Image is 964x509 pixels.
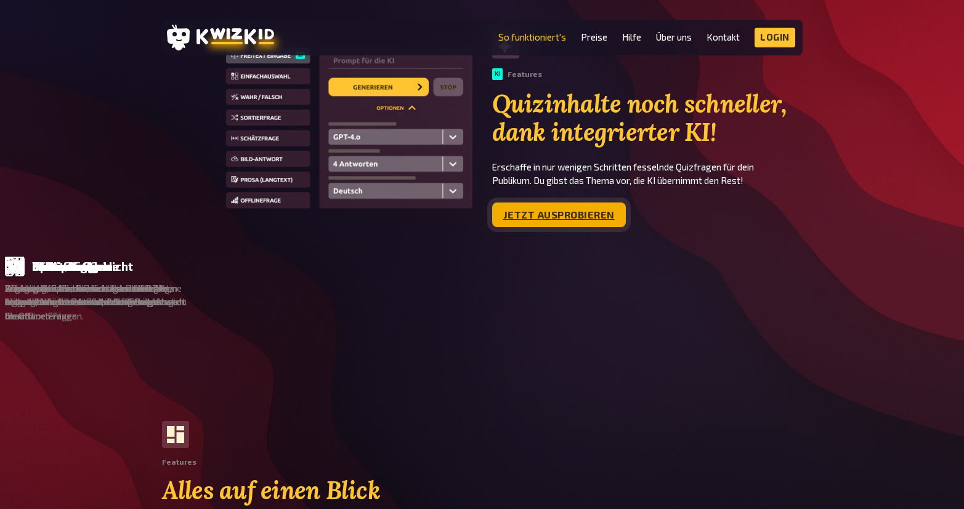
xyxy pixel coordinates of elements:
p: Antwort A, B, C oder doch Antwort D? Keine Ahnung, aber im Zweifelsfall immer Antwort C! [580,281,763,323]
p: Für kluge Köpfe, die keine Antwortmöglichkeiten brauchen, eignen sich die offenen Fragen. [1,281,184,323]
p: Du willst etwas in die richtige Reihenfolge bringen. Nimm’ eine Sortierfrage! [772,281,955,309]
p: Achtung kreative Runde. Lass die User eigene Bilder hochladen, um die Frage zu beantworten! [194,281,377,323]
div: KI [492,68,503,79]
a: So funktioniert's [498,32,566,42]
a: Preise [581,32,607,42]
a: Hilfe [622,32,641,42]
a: Jetzt ausprobieren [492,202,626,227]
div: Features [162,458,196,467]
div: Sortierfrage [800,260,871,273]
h2: Quizinhalte noch schneller, dank integrierter KI! [492,90,803,146]
img: Freetext AI [226,47,472,212]
div: Uploadfrage [221,260,293,273]
p: Wie viele Nashörner es auf der Welt gibt, fragst du am besten mit einer Schätzfrage! [387,281,570,309]
h2: Alles auf einen Blick [162,476,482,505]
div: Multiple Choice [607,260,694,273]
div: Schätzfrage [414,260,484,273]
p: Erschaffe in nur wenigen Schritten fesselnde Quizfragen für dein Publikum. Du gibst das Thema vor... [492,160,803,188]
div: Features [492,68,542,79]
a: Über uns [656,32,692,42]
a: Kontakt [707,32,740,42]
a: Login [755,28,795,47]
div: Freie Eingabe [28,260,105,273]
